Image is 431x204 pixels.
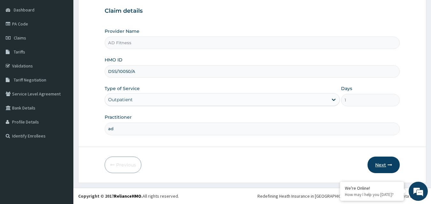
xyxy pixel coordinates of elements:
[105,57,123,63] label: HMO ID
[105,3,120,18] div: Minimize live chat window
[33,36,107,44] div: Chat with us now
[368,157,400,173] button: Next
[37,61,88,126] span: We're online!
[105,8,400,15] h3: Claim details
[105,65,400,78] input: Enter HMO ID
[105,28,139,34] label: Provider Name
[78,193,143,199] strong: Copyright © 2017 .
[341,85,352,92] label: Days
[105,85,140,92] label: Type of Service
[14,7,34,13] span: Dashboard
[12,32,26,48] img: d_794563401_company_1708531726252_794563401
[345,192,399,197] p: How may I help you today?
[14,77,46,83] span: Tariff Negotiation
[14,49,25,55] span: Tariffs
[3,136,122,158] textarea: Type your message and hit 'Enter'
[345,185,399,191] div: We're Online!
[114,193,141,199] a: RelianceHMO
[105,114,132,120] label: Practitioner
[14,35,26,41] span: Claims
[257,193,426,199] div: Redefining Heath Insurance in [GEOGRAPHIC_DATA] using Telemedicine and Data Science!
[105,157,141,173] button: Previous
[73,188,431,204] footer: All rights reserved.
[105,123,400,135] input: Enter Name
